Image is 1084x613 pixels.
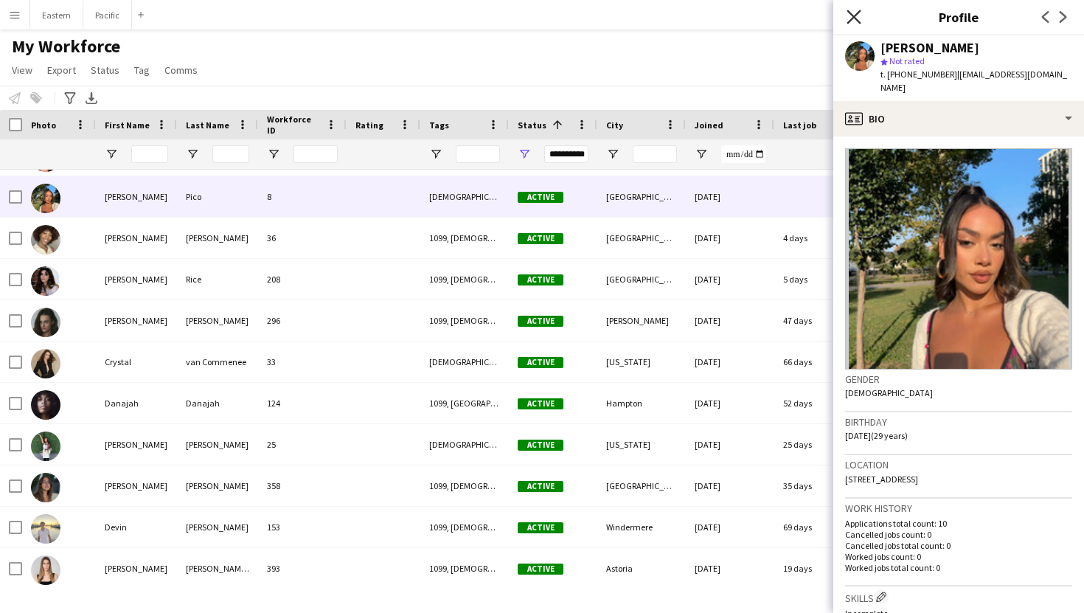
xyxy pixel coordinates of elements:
[783,120,816,131] span: Last job
[258,383,347,423] div: 124
[47,63,76,77] span: Export
[597,218,686,258] div: [GEOGRAPHIC_DATA]
[96,465,177,506] div: [PERSON_NAME]
[258,259,347,299] div: 208
[845,148,1072,370] img: Crew avatar or photo
[845,430,908,441] span: [DATE] (29 years)
[177,383,258,423] div: Danajah
[774,383,863,423] div: 52 days
[83,89,100,107] app-action-btn: Export XLSX
[518,564,563,575] span: Active
[774,300,863,341] div: 47 days
[845,373,1072,386] h3: Gender
[833,7,1084,27] h3: Profile
[721,145,765,163] input: Joined Filter Input
[686,176,774,217] div: [DATE]
[61,89,79,107] app-action-btn: Advanced filters
[420,342,509,382] div: [DEMOGRAPHIC_DATA], [US_STATE], W2
[128,60,156,80] a: Tag
[177,465,258,506] div: [PERSON_NAME]
[833,101,1084,136] div: Bio
[12,63,32,77] span: View
[597,300,686,341] div: [PERSON_NAME]
[597,548,686,589] div: Astoria
[597,383,686,423] div: Hampton
[83,1,132,30] button: Pacific
[420,259,509,299] div: 1099, [DEMOGRAPHIC_DATA], [GEOGRAPHIC_DATA]
[177,176,258,217] div: Pico
[518,233,563,244] span: Active
[91,63,119,77] span: Status
[889,55,925,66] span: Not rated
[429,148,442,161] button: Open Filter Menu
[518,398,563,409] span: Active
[258,300,347,341] div: 296
[597,424,686,465] div: [US_STATE]
[31,266,60,296] img: Claire Rice
[518,274,563,285] span: Active
[31,514,60,544] img: Devin DiCastro
[686,465,774,506] div: [DATE]
[845,518,1072,529] p: Applications total count: 10
[774,548,863,589] div: 19 days
[177,342,258,382] div: van Commenee
[845,458,1072,471] h3: Location
[597,259,686,299] div: [GEOGRAPHIC_DATA]
[164,63,198,77] span: Comms
[606,148,619,161] button: Open Filter Menu
[186,148,199,161] button: Open Filter Menu
[186,120,229,131] span: Last Name
[686,507,774,547] div: [DATE]
[177,259,258,299] div: Rice
[31,473,60,502] img: Darian Fauser
[597,465,686,506] div: [GEOGRAPHIC_DATA]
[134,63,150,77] span: Tag
[6,60,38,80] a: View
[31,184,60,213] img: Cheryl Pico
[31,120,56,131] span: Photo
[159,60,204,80] a: Comms
[105,120,150,131] span: First Name
[96,342,177,382] div: Crystal
[96,548,177,589] div: [PERSON_NAME]
[774,342,863,382] div: 66 days
[429,120,449,131] span: Tags
[267,148,280,161] button: Open Filter Menu
[258,507,347,547] div: 153
[96,218,177,258] div: [PERSON_NAME]
[845,540,1072,551] p: Cancelled jobs total count: 0
[177,548,258,589] div: [PERSON_NAME] [PERSON_NAME]
[420,465,509,506] div: 1099, [DEMOGRAPHIC_DATA], [US_STATE]
[518,357,563,368] span: Active
[686,300,774,341] div: [DATE]
[880,41,979,55] div: [PERSON_NAME]
[686,383,774,423] div: [DATE]
[774,424,863,465] div: 25 days
[695,120,723,131] span: Joined
[258,176,347,217] div: 8
[420,507,509,547] div: 1099, [DEMOGRAPHIC_DATA], [GEOGRAPHIC_DATA]
[686,218,774,258] div: [DATE]
[845,551,1072,562] p: Worked jobs count: 0
[518,192,563,203] span: Active
[420,176,509,217] div: [DEMOGRAPHIC_DATA], [US_STATE], W2
[845,474,918,485] span: [STREET_ADDRESS]
[96,259,177,299] div: [PERSON_NAME]
[597,507,686,547] div: Windermere
[258,465,347,506] div: 358
[880,69,1067,93] span: | [EMAIL_ADDRESS][DOMAIN_NAME]
[293,145,338,163] input: Workforce ID Filter Input
[695,148,708,161] button: Open Filter Menu
[96,507,177,547] div: Devin
[774,218,863,258] div: 4 days
[355,120,383,131] span: Rating
[31,308,60,337] img: Corinne Dougherty
[420,300,509,341] div: 1099, [DEMOGRAPHIC_DATA], [US_STATE]
[420,424,509,465] div: [DEMOGRAPHIC_DATA], [US_STATE], W2
[258,342,347,382] div: 33
[606,120,623,131] span: City
[686,259,774,299] div: [DATE]
[31,225,60,254] img: Christa Moreland
[845,387,933,398] span: [DEMOGRAPHIC_DATA]
[31,555,60,585] img: Diana Barbosa Da Silva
